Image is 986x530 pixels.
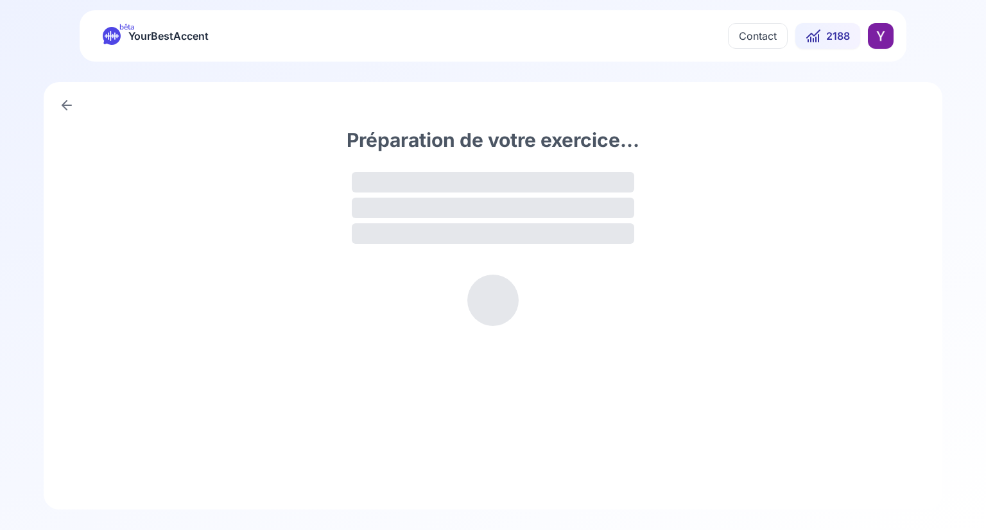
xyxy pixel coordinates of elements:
button: 2188 [795,23,860,49]
h1: Préparation de votre exercice... [347,128,639,151]
button: Contact [728,23,788,49]
a: bêtaYourBestAccent [92,27,219,45]
span: 2188 [826,28,850,44]
span: YourBestAccent [128,27,209,45]
img: YT [868,23,894,49]
span: bêta [119,22,134,32]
